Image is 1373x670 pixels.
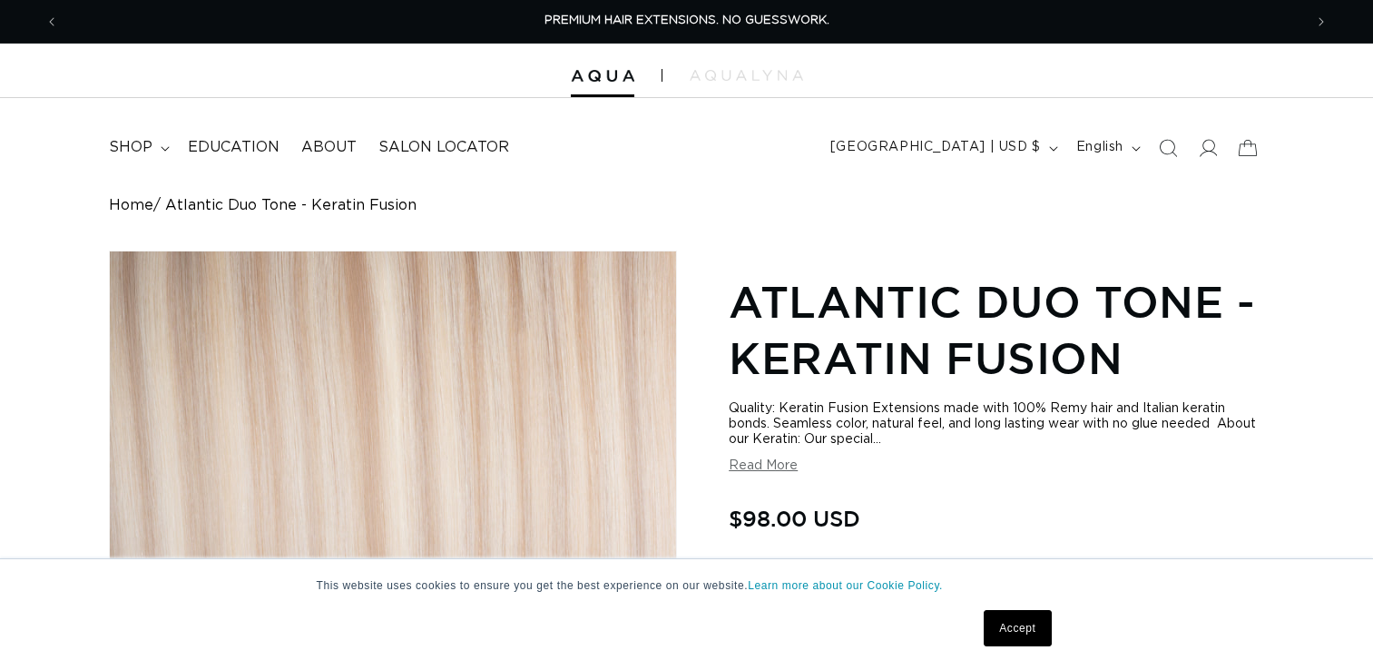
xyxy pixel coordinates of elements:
[819,131,1065,165] button: [GEOGRAPHIC_DATA] | USD $
[729,401,1264,448] div: Quality: Keratin Fusion Extensions made with 100% Remy hair and Italian keratin bonds. Seamless c...
[98,127,177,168] summary: shop
[1065,131,1148,165] button: English
[177,127,290,168] a: Education
[290,127,368,168] a: About
[32,5,72,39] button: Previous announcement
[1076,138,1123,157] span: English
[690,70,803,81] img: aqualyna.com
[729,501,860,536] span: $98.00 USD
[729,458,798,474] button: Read More
[378,138,509,157] span: Salon Locator
[1148,128,1188,168] summary: Search
[109,197,1264,214] nav: breadcrumbs
[748,579,943,592] a: Learn more about our Cookie Policy.
[1301,5,1341,39] button: Next announcement
[544,15,829,26] span: PREMIUM HAIR EXTENSIONS. NO GUESSWORK.
[830,138,1041,157] span: [GEOGRAPHIC_DATA] | USD $
[317,577,1057,594] p: This website uses cookies to ensure you get the best experience on our website.
[984,610,1051,646] a: Accept
[165,197,417,214] span: Atlantic Duo Tone - Keratin Fusion
[109,138,152,157] span: shop
[301,138,357,157] span: About
[368,127,520,168] a: Salon Locator
[188,138,280,157] span: Education
[571,70,634,83] img: Aqua Hair Extensions
[729,273,1264,387] h1: Atlantic Duo Tone - Keratin Fusion
[109,197,153,214] a: Home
